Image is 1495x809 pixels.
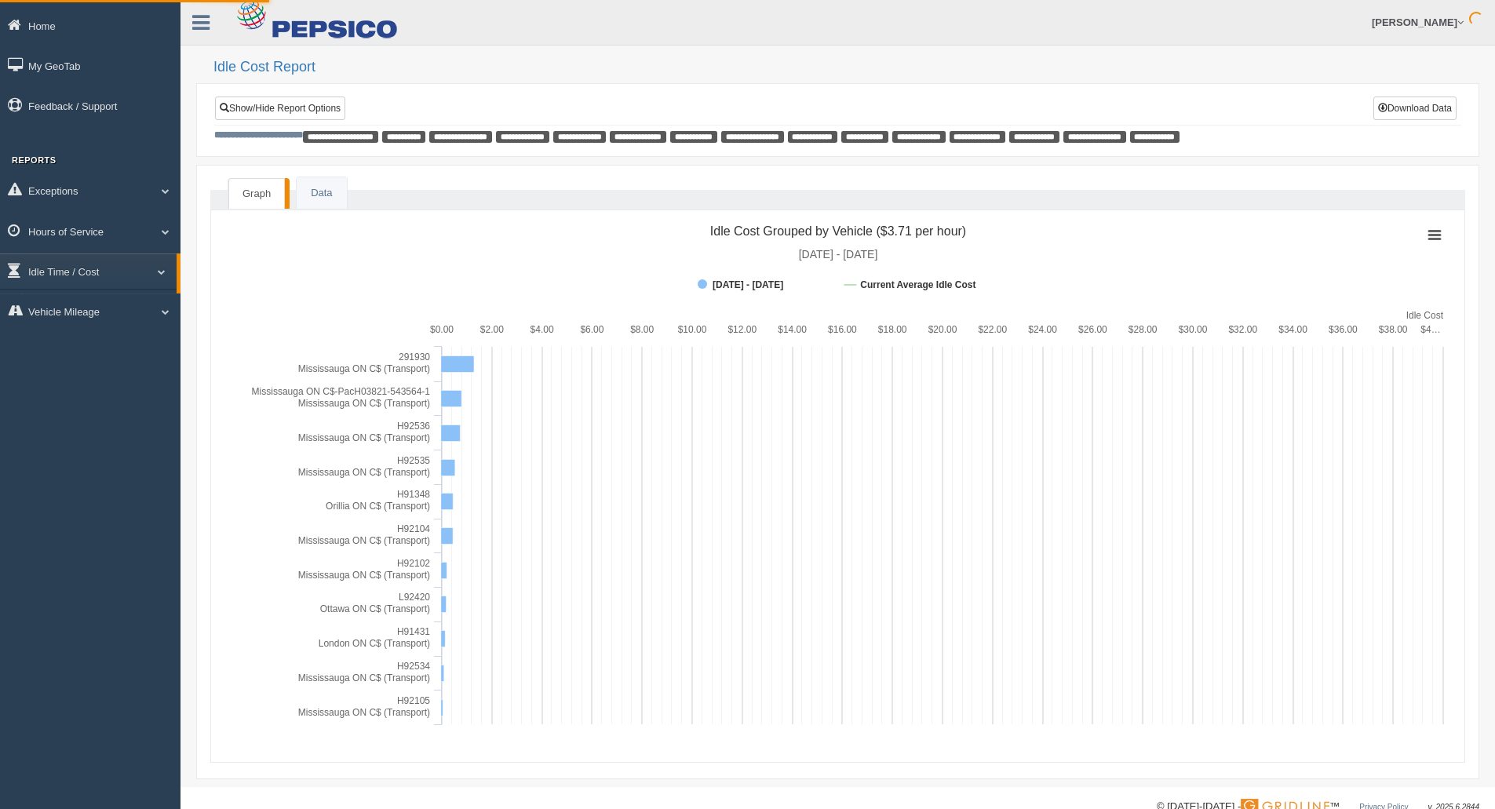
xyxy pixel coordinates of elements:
[297,177,346,210] a: Data
[397,523,430,534] tspan: H92104
[580,324,603,335] text: $6.00
[397,626,430,637] tspan: H91431
[713,279,783,290] tspan: [DATE] - [DATE]
[928,324,957,335] text: $20.00
[1329,324,1358,335] text: $36.00
[228,178,285,210] a: Graph
[298,707,430,718] tspan: Mississauga ON C$ (Transport)
[320,603,430,614] tspan: Ottawa ON C$ (Transport)
[1373,97,1457,120] button: Download Data
[1078,324,1107,335] text: $26.00
[298,672,430,683] tspan: Mississauga ON C$ (Transport)
[1228,324,1257,335] text: $32.00
[978,324,1007,335] text: $22.00
[252,386,431,397] tspan: Mississauga ON C$-PacH03821-543564-1
[215,97,345,120] a: Show/Hide Report Options
[1179,324,1208,335] text: $30.00
[397,558,430,569] tspan: H92102
[1278,324,1307,335] text: $34.00
[799,248,878,261] tspan: [DATE] - [DATE]
[430,324,454,335] text: $0.00
[630,324,654,335] text: $8.00
[678,324,707,335] text: $10.00
[298,432,430,443] tspan: Mississauga ON C$ (Transport)
[480,324,504,335] text: $2.00
[397,695,430,706] tspan: H92105
[1379,324,1408,335] text: $38.00
[213,60,1479,75] h2: Idle Cost Report
[710,224,966,238] tspan: Idle Cost Grouped by Vehicle ($3.71 per hour)
[397,489,430,500] tspan: H91348
[1420,324,1440,335] tspan: $4…
[531,324,554,335] text: $4.00
[399,352,430,363] tspan: 291930
[319,638,430,649] tspan: London ON C$ (Transport)
[878,324,907,335] text: $18.00
[828,324,857,335] text: $16.00
[298,535,430,546] tspan: Mississauga ON C$ (Transport)
[778,324,807,335] text: $14.00
[298,467,430,478] tspan: Mississauga ON C$ (Transport)
[860,279,975,290] tspan: Current Average Idle Cost
[1406,310,1444,321] tspan: Idle Cost
[1028,324,1057,335] text: $24.00
[1129,324,1158,335] text: $28.00
[397,421,430,432] tspan: H92536
[397,455,430,466] tspan: H92535
[298,570,430,581] tspan: Mississauga ON C$ (Transport)
[399,592,430,603] tspan: L92420
[397,661,430,672] tspan: H92534
[727,324,757,335] text: $12.00
[298,363,430,374] tspan: Mississauga ON C$ (Transport)
[298,398,430,409] tspan: Mississauga ON C$ (Transport)
[326,501,430,512] tspan: Orillia ON C$ (Transport)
